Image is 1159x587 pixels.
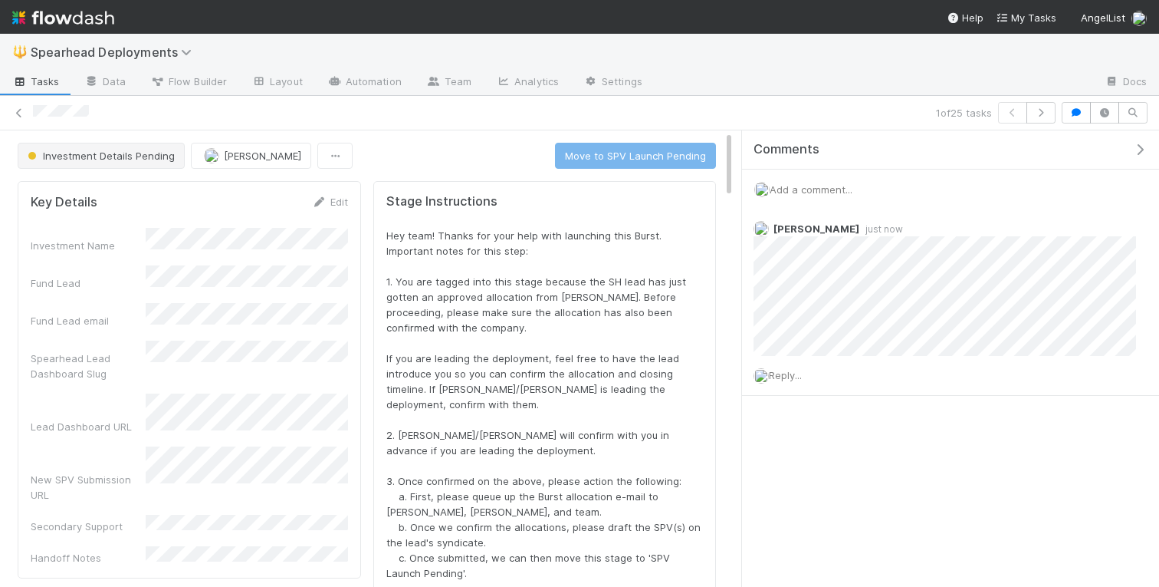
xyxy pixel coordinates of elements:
[31,519,146,534] div: Secondary Support
[754,221,769,236] img: avatar_784ea27d-2d59-4749-b480-57d513651deb.png
[555,143,716,169] button: Move to SPV Launch Pending
[386,194,704,209] h5: Stage Instructions
[770,183,852,196] span: Add a comment...
[31,472,146,503] div: New SPV Submission URL
[25,150,175,162] span: Investment Details Pending
[484,71,571,95] a: Analytics
[31,419,146,434] div: Lead Dashboard URL
[72,71,138,95] a: Data
[769,369,802,381] span: Reply...
[773,223,859,235] span: [PERSON_NAME]
[754,182,770,197] img: avatar_784ea27d-2d59-4749-b480-57d513651deb.png
[386,229,704,579] span: Hey team! Thanks for your help with launching this Burst. Important notes for this step: 1. You a...
[1081,12,1125,24] span: AngelList
[31,313,146,328] div: Fund Lead email
[31,238,146,253] div: Investment Name
[18,143,185,169] button: Investment Details Pending
[996,10,1056,25] a: My Tasks
[204,148,219,163] img: avatar_784ea27d-2d59-4749-b480-57d513651deb.png
[12,5,114,31] img: logo-inverted-e16ddd16eac7371096b0.svg
[996,12,1056,24] span: My Tasks
[936,105,992,120] span: 1 of 25 tasks
[31,351,146,381] div: Spearhead Lead Dashboard Slug
[1131,11,1147,26] img: avatar_784ea27d-2d59-4749-b480-57d513651deb.png
[31,45,199,60] span: Spearhead Deployments
[31,275,146,291] div: Fund Lead
[31,550,146,566] div: Handoff Notes
[239,71,315,95] a: Layout
[150,74,227,89] span: Flow Builder
[754,142,819,157] span: Comments
[754,368,769,384] img: avatar_784ea27d-2d59-4749-b480-57d513651deb.png
[191,143,311,169] button: [PERSON_NAME]
[315,71,414,95] a: Automation
[224,150,301,162] span: [PERSON_NAME]
[138,71,239,95] a: Flow Builder
[31,195,97,210] h5: Key Details
[12,74,60,89] span: Tasks
[1092,71,1159,95] a: Docs
[859,223,903,235] span: just now
[571,71,655,95] a: Settings
[414,71,484,95] a: Team
[947,10,983,25] div: Help
[12,45,28,58] span: 🔱
[312,196,348,208] a: Edit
